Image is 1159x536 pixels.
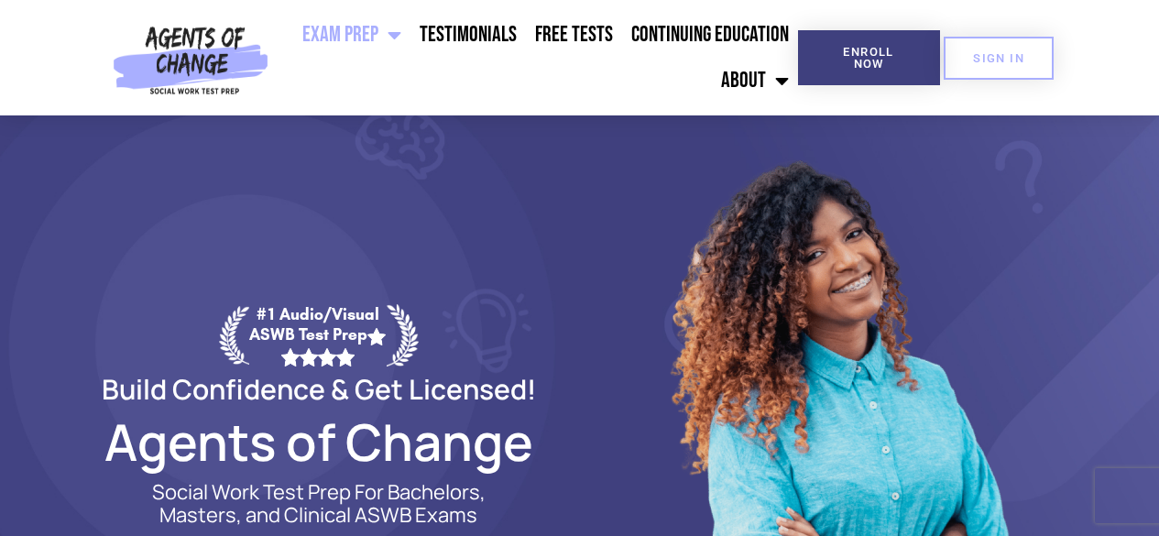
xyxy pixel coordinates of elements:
a: Exam Prep [293,12,410,58]
a: Testimonials [410,12,526,58]
h2: Agents of Change [58,421,580,463]
nav: Menu [276,12,797,104]
span: SIGN IN [973,52,1024,64]
a: About [712,58,798,104]
div: #1 Audio/Visual ASWB Test Prep [249,304,387,366]
h2: Build Confidence & Get Licensed! [58,376,580,402]
a: Free Tests [526,12,622,58]
span: Enroll Now [827,46,911,70]
p: Social Work Test Prep For Bachelors, Masters, and Clinical ASWB Exams [131,481,507,527]
a: SIGN IN [944,37,1054,80]
a: Continuing Education [622,12,798,58]
a: Enroll Now [798,30,940,85]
